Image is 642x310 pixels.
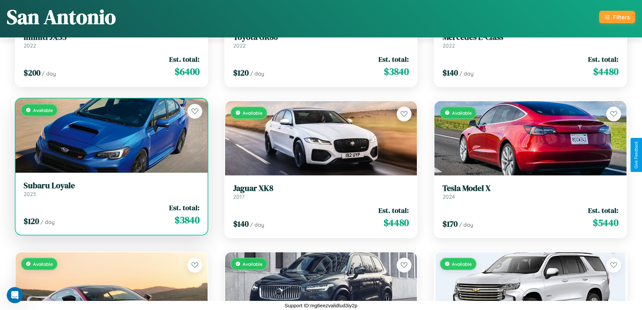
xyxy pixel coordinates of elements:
button: Filters [599,11,635,23]
p: Support ID: mg6eezvalidlud3iy2p [285,301,358,310]
span: Est. total: [588,54,618,64]
span: 2022 [233,42,246,49]
a: Infiniti JX352022 [24,32,200,49]
h3: Jaguar XK8 [233,184,409,193]
a: Mercedes E-Class2022 [442,32,618,49]
span: / day [42,70,56,77]
span: / day [459,70,473,77]
div: Filters [613,13,630,21]
span: $ 3840 [384,65,409,78]
span: Est. total: [169,54,200,64]
span: / day [250,70,264,77]
span: 2017 [233,193,244,200]
span: $ 120 [24,216,39,227]
h3: Subaru Loyale [24,181,200,191]
span: Available [33,261,53,267]
span: Est. total: [169,203,200,213]
span: / day [250,221,264,228]
iframe: Intercom live chat [7,287,23,303]
h3: Tesla Model X [442,184,618,193]
span: Available [243,110,263,116]
a: Subaru Loyale2023 [24,181,200,197]
span: Est. total: [378,54,409,64]
span: Est. total: [588,205,618,215]
span: 2024 [442,193,455,200]
span: $ 170 [442,218,458,229]
h3: Infiniti JX35 [24,32,200,42]
a: Tesla Model X2024 [442,184,618,200]
span: $ 4480 [384,216,409,229]
span: Available [452,261,472,267]
a: Jaguar XK82017 [233,184,409,200]
span: Est. total: [378,205,409,215]
span: / day [459,221,473,228]
span: 2022 [24,42,36,49]
span: Available [452,110,472,116]
h3: Mercedes E-Class [442,32,618,42]
a: Toyota GR862022 [233,32,409,49]
span: $ 3840 [175,213,200,227]
span: $ 200 [24,67,40,78]
span: 2022 [442,42,455,49]
span: $ 4480 [593,65,618,78]
div: Give Feedback [634,141,639,169]
span: $ 140 [233,218,249,229]
span: Available [243,261,263,267]
span: / day [40,219,55,225]
span: $ 5440 [593,216,618,229]
span: $ 140 [442,67,458,78]
h3: Toyota GR86 [233,32,409,42]
span: 2023 [24,191,36,197]
span: $ 6400 [175,65,200,78]
h1: San Antonio [7,3,116,31]
span: $ 120 [233,67,249,78]
span: Available [33,107,53,113]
